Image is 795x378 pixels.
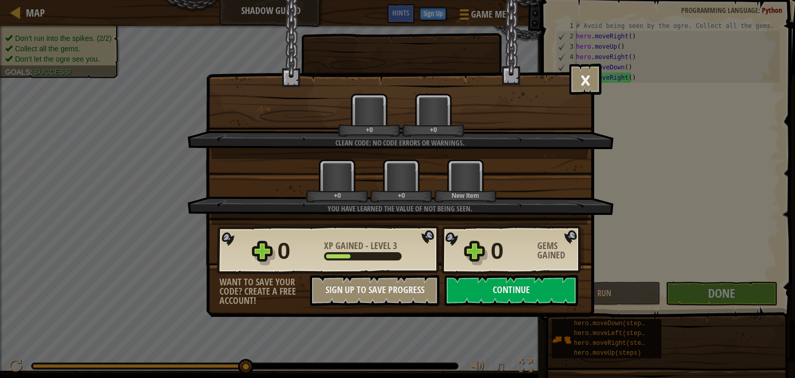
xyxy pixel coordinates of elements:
div: You have learned the value of not being seen. [237,203,563,214]
div: 0 [277,235,318,268]
div: Want to save your code? Create a free account! [219,278,310,306]
div: +0 [340,126,399,134]
button: Sign Up to Save Progress [310,275,439,306]
div: Gems Gained [537,241,584,260]
div: +0 [308,192,366,199]
div: +0 [372,192,431,199]
div: New Item [436,192,495,199]
button: × [569,64,601,95]
div: 0 [491,235,531,268]
span: XP Gained [324,239,365,252]
span: 3 [393,239,397,252]
div: +0 [404,126,463,134]
div: - [324,241,397,251]
span: Level [369,239,393,252]
button: Continue [445,275,578,306]
div: Clean code: no code errors or warnings. [237,138,563,148]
